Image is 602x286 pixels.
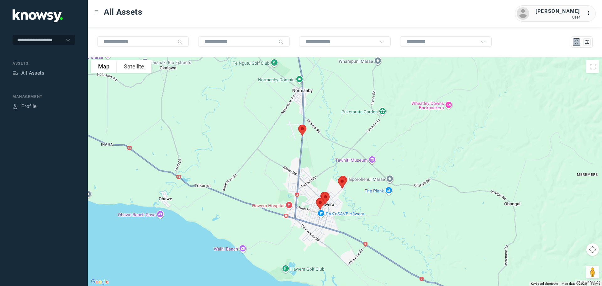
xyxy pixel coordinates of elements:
div: Search [177,39,182,44]
div: Map [574,39,579,45]
div: Search [278,39,283,44]
div: [PERSON_NAME] [536,8,580,15]
div: User [536,15,580,19]
div: Assets [13,70,18,76]
div: Assets [13,61,75,66]
div: Profile [21,103,37,110]
a: ProfileProfile [13,103,37,110]
button: Show satellite imagery [117,60,151,73]
button: Toggle fullscreen view [586,60,599,73]
div: Toggle Menu [94,10,99,14]
div: Profile [13,104,18,109]
a: Open this area in Google Maps (opens a new window) [89,278,110,286]
button: Map camera controls [586,243,599,256]
a: Terms (opens in new tab) [591,282,600,285]
button: Keyboard shortcuts [531,282,558,286]
span: All Assets [104,6,142,18]
div: : [586,9,594,17]
img: avatar.png [517,7,529,20]
span: Map data ©2025 [562,282,587,285]
a: AssetsAll Assets [13,69,44,77]
button: Show street map [91,60,117,73]
div: : [586,9,594,18]
div: Management [13,94,75,100]
div: List [584,39,590,45]
button: Drag Pegman onto the map to open Street View [586,266,599,278]
tspan: ... [587,11,593,15]
div: All Assets [21,69,44,77]
img: Application Logo [13,9,63,22]
img: Google [89,278,110,286]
